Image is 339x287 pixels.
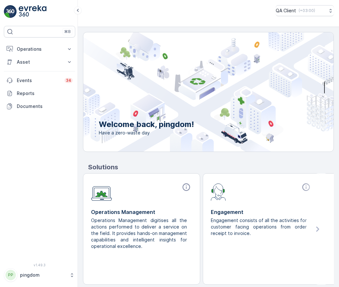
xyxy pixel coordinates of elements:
button: Operations [4,43,75,56]
span: v 1.49.3 [4,263,75,267]
button: PPpingdom [4,268,75,282]
p: QA Client [276,7,296,14]
img: logo [4,5,17,18]
span: Have a zero-waste day [99,130,194,136]
img: module-icon [91,183,112,201]
p: Operations [17,46,62,52]
img: logo_light-DOdMpM7g.png [19,5,46,18]
p: Asset [17,59,62,65]
p: Reports [17,90,73,97]
p: ( +03:00 ) [299,8,315,13]
p: Events [17,77,61,84]
img: module-icon [211,183,226,201]
p: Engagement [211,208,312,216]
p: Solutions [88,162,334,172]
p: Welcome back, pingdom! [99,119,194,130]
p: Engagement consists of all the activities for customer facing operations from order receipt to in... [211,217,307,237]
a: Documents [4,100,75,113]
p: Operations Management [91,208,192,216]
a: Events34 [4,74,75,87]
a: Reports [4,87,75,100]
p: Documents [17,103,73,110]
button: QA Client(+03:00) [276,5,334,16]
p: Operations Management digitises all the actions performed to deliver a service on the field. It p... [91,217,187,250]
p: 34 [66,78,71,83]
img: city illustration [54,32,334,152]
p: pingdom [20,272,66,278]
button: Asset [4,56,75,69]
div: PP [5,270,16,280]
p: ⌘B [64,29,71,34]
